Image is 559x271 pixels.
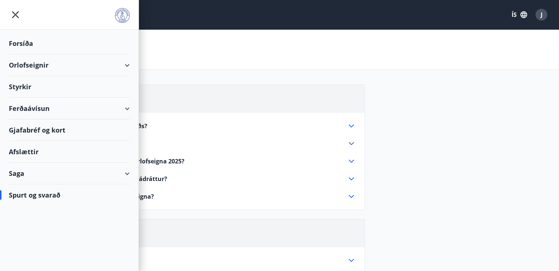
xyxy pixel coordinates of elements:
img: union_logo [115,8,130,23]
div: Gjafabréf og kort [9,119,130,141]
div: Hverjar eru afbókunarreglur orlofseigna? [33,192,356,201]
div: Hverjar eru verklagsreglur Orlofssjóðs? [33,122,356,130]
button: menu [9,8,22,21]
div: Styrkir [9,76,130,98]
div: Afslættir [9,141,130,163]
div: Saga [9,163,130,184]
button: ÍS [508,8,531,21]
div: Hver er punktaávinnsla og punktafrádráttur? [33,174,356,183]
div: Ferðaávísun [9,98,130,119]
button: J [533,6,550,24]
div: Hvar get ég nálgast orlofsblaðið? [33,139,356,148]
div: Hvað er ferðaávísun? [33,256,356,265]
div: Orlofseignir [9,54,130,76]
div: Forsíða [9,33,130,54]
div: Spurt og svarað [9,184,130,206]
div: Hverjar eru opnunardagsetningar orlofseigna 2025? [33,157,356,166]
span: J [541,11,542,19]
